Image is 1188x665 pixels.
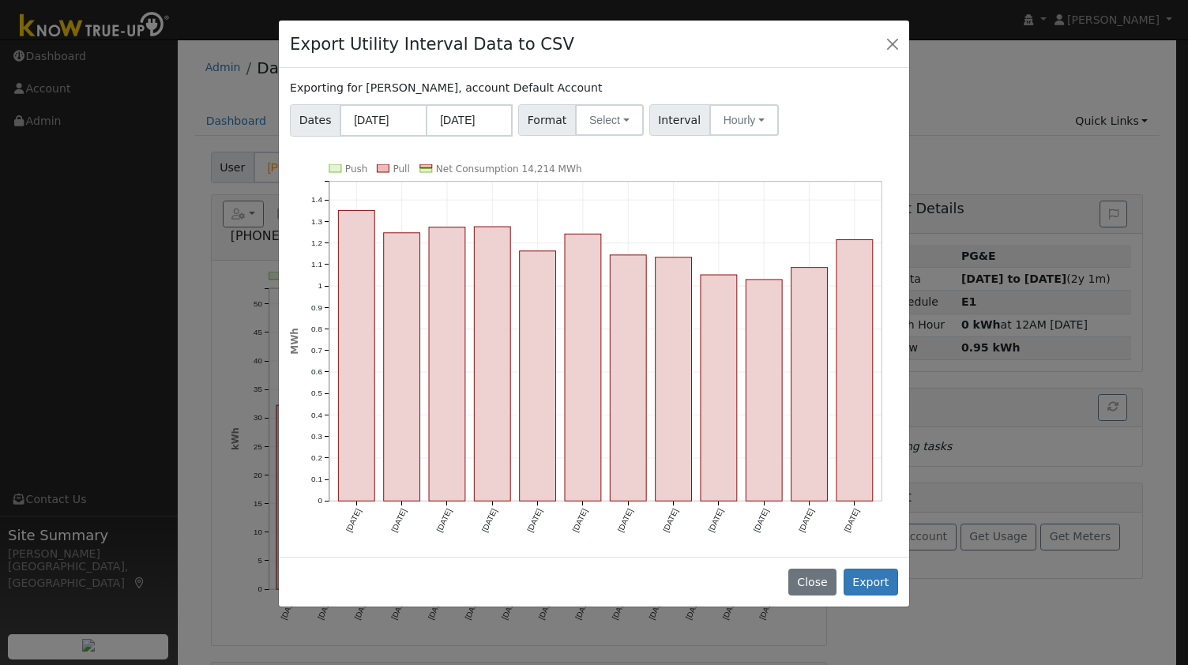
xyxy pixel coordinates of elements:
[311,346,322,355] text: 0.7
[662,507,680,533] text: [DATE]
[798,507,816,533] text: [DATE]
[311,195,322,204] text: 1.4
[788,569,836,595] button: Close
[318,497,322,505] text: 0
[339,210,375,501] rect: onclick=""
[345,163,368,175] text: Push
[843,507,861,533] text: [DATE]
[429,227,465,501] rect: onclick=""
[289,328,300,355] text: MWh
[520,251,556,502] rect: onclick=""
[311,475,322,483] text: 0.1
[475,227,511,502] rect: onclick=""
[837,239,874,501] rect: onclick=""
[311,260,322,269] text: 1.1
[565,234,601,501] rect: onclick=""
[480,507,498,533] text: [DATE]
[384,233,420,502] rect: onclick=""
[436,163,582,175] text: Net Consumption 14,214 MWh
[882,32,904,54] button: Close
[311,389,322,397] text: 0.5
[290,32,574,57] h4: Export Utility Interval Data to CSV
[311,239,322,247] text: 1.2
[344,507,363,533] text: [DATE]
[844,569,898,595] button: Export
[390,507,408,533] text: [DATE]
[311,367,322,376] text: 0.6
[311,411,322,419] text: 0.4
[393,163,410,175] text: Pull
[311,453,322,462] text: 0.2
[709,104,779,136] button: Hourly
[616,507,634,533] text: [DATE]
[752,507,770,533] text: [DATE]
[311,302,322,311] text: 0.9
[656,257,692,502] rect: onclick=""
[701,275,737,502] rect: onclick=""
[575,104,644,136] button: Select
[518,104,576,136] span: Format
[571,507,589,533] text: [DATE]
[290,104,340,137] span: Dates
[311,325,322,333] text: 0.8
[526,507,544,533] text: [DATE]
[290,80,602,96] label: Exporting for [PERSON_NAME], account Default Account
[311,432,322,441] text: 0.3
[791,268,828,502] rect: onclick=""
[707,507,725,533] text: [DATE]
[435,507,453,533] text: [DATE]
[311,216,322,225] text: 1.3
[318,281,322,290] text: 1
[649,104,710,136] span: Interval
[746,280,783,502] rect: onclick=""
[611,255,647,502] rect: onclick=""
